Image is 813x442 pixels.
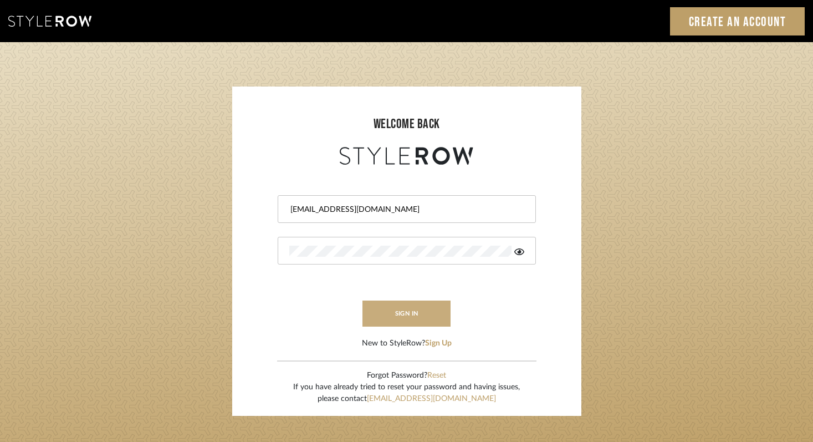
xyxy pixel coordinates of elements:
button: Reset [427,370,446,382]
input: Email Address [289,204,521,215]
button: Sign Up [425,338,452,349]
button: sign in [362,301,451,327]
div: New to StyleRow? [362,338,452,349]
a: [EMAIL_ADDRESS][DOMAIN_NAME] [367,395,496,403]
div: welcome back [243,114,570,134]
a: Create an Account [670,7,805,35]
div: If you have already tried to reset your password and having issues, please contact [293,382,520,405]
div: Forgot Password? [293,370,520,382]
